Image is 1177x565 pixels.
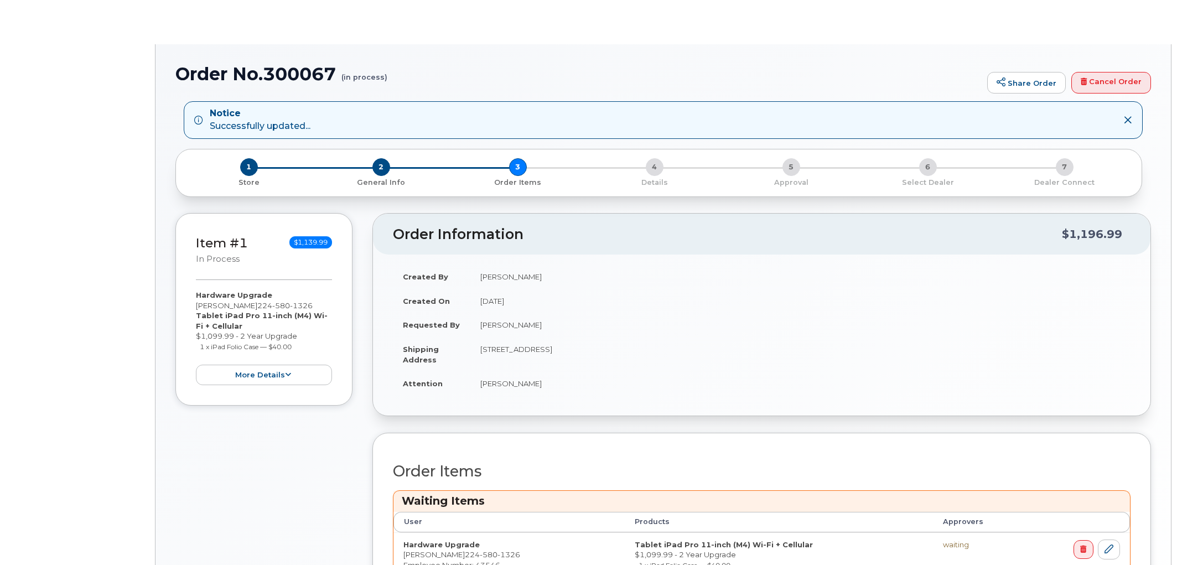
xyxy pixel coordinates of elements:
strong: Requested By [403,320,460,329]
strong: Hardware Upgrade [196,291,272,299]
th: Products [625,512,933,532]
strong: Attention [403,379,443,388]
h2: Order Items [393,463,1131,480]
span: 580 [480,550,497,559]
strong: Created On [403,297,450,305]
div: Successfully updated... [210,107,310,133]
strong: Tablet iPad Pro 11-inch (M4) Wi-Fi + Cellular [196,311,328,330]
small: in process [196,254,240,264]
strong: Tablet iPad Pro 11-inch (M4) Wi-Fi + Cellular [635,540,813,549]
td: [PERSON_NAME] [470,265,1131,289]
td: [PERSON_NAME] [470,371,1131,396]
h2: Order Information [393,227,1062,242]
a: Share Order [987,72,1066,94]
span: 1326 [290,301,313,310]
td: [PERSON_NAME] [470,313,1131,337]
div: [PERSON_NAME] $1,099.99 - 2 Year Upgrade [196,290,332,385]
span: $1,139.99 [289,236,332,248]
span: 1326 [497,550,520,559]
td: [DATE] [470,289,1131,313]
button: more details [196,365,332,385]
span: 1 [240,158,258,176]
a: 1 Store [185,176,313,188]
strong: Notice [210,107,310,120]
strong: Created By [403,272,448,281]
strong: Shipping Address [403,345,439,364]
div: waiting [943,540,1017,550]
a: Cancel Order [1071,72,1151,94]
th: User [393,512,625,532]
span: 224 [257,301,313,310]
div: $1,196.99 [1062,224,1122,245]
small: 1 x iPad Folio Case — $40.00 [200,343,292,351]
p: General Info [317,178,445,188]
h3: Waiting Items [402,494,1122,509]
a: 2 General Info [313,176,449,188]
small: (in process) [341,64,387,81]
a: Item #1 [196,235,248,251]
span: 224 [465,550,520,559]
span: 580 [272,301,290,310]
th: Approvers [933,512,1027,532]
td: [STREET_ADDRESS] [470,337,1131,371]
p: Store [189,178,308,188]
span: 2 [372,158,390,176]
strong: Hardware Upgrade [403,540,480,549]
h1: Order No.300067 [175,64,982,84]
